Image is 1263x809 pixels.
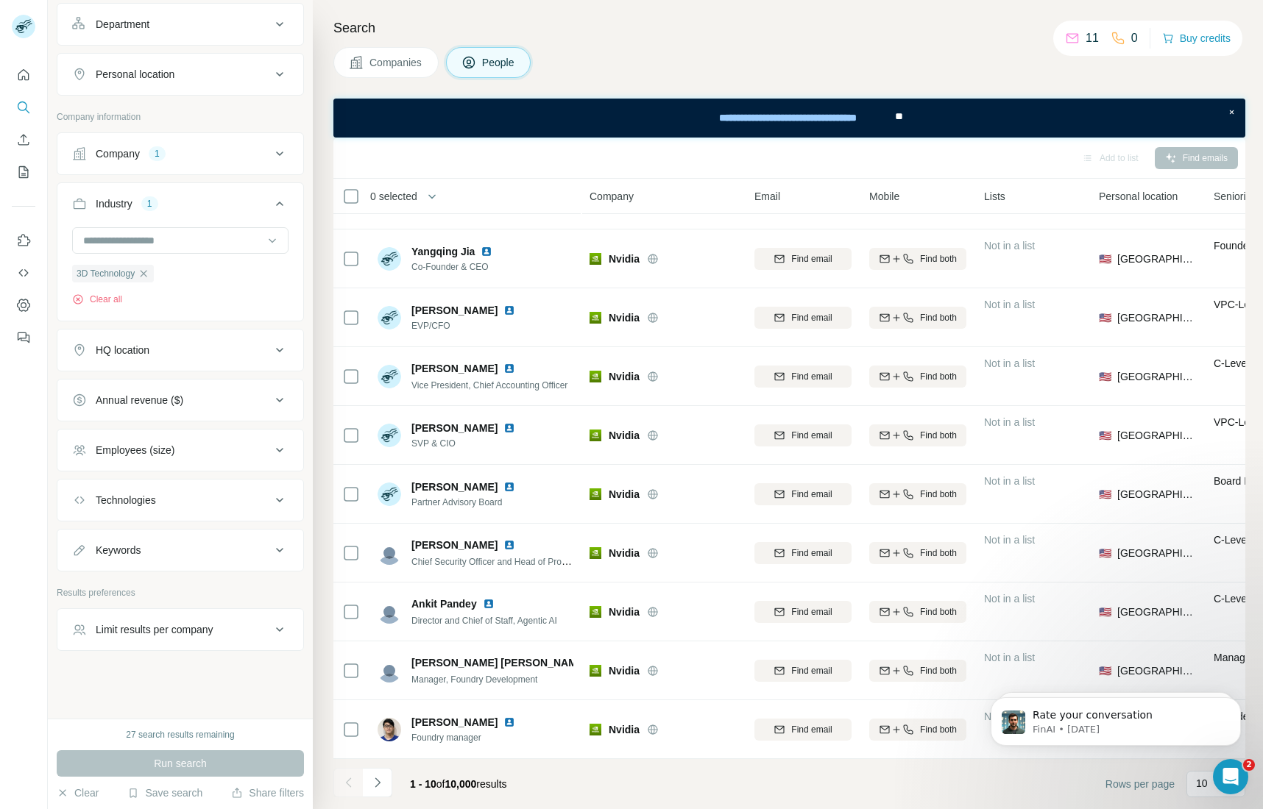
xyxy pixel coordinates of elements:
[12,324,35,351] button: Feedback
[1099,252,1111,266] span: 🇺🇸
[96,343,149,357] div: HQ location
[411,319,521,332] span: EVP/CFO
[378,247,401,271] img: Avatar
[869,483,966,505] button: Find both
[1213,759,1248,794] iframe: Intercom live chat
[410,778,436,790] span: 1 - 10
[984,593,1035,605] span: Not in a list
[869,248,966,270] button: Find both
[1117,252,1196,266] span: [GEOGRAPHIC_DATA]
[1099,189,1178,204] span: Personal location
[378,365,401,388] img: Avatar
[411,616,557,626] span: Director and Chief of Staff, Agentic AI
[1099,546,1111,560] span: 🇺🇸
[503,539,515,551] img: LinkedIn logo
[1214,299,1263,310] span: VP C-Level
[57,382,303,418] button: Annual revenue ($)
[12,94,35,121] button: Search
[920,723,957,736] span: Find both
[754,719,852,741] button: Find email
[411,303,498,318] span: [PERSON_NAME]
[920,311,957,324] span: Find both
[869,542,966,564] button: Find both
[57,586,304,599] p: Results preferences
[57,532,303,568] button: Keywords
[57,612,303,647] button: Limit results per company
[791,605,832,619] span: Find email
[1117,605,1196,619] span: [GEOGRAPHIC_DATA]
[378,424,401,447] img: Avatar
[149,147,166,160] div: 1
[920,664,957,677] span: Find both
[1196,776,1208,791] p: 10
[141,197,158,210] div: 1
[503,422,515,434] img: LinkedIn logo
[1117,546,1196,560] span: [GEOGRAPHIC_DATA]
[411,555,612,567] span: Chief Security Officer and Head of Product Security
[609,605,640,619] span: Nvidia
[920,488,957,501] span: Find both
[791,429,832,442] span: Find email
[1117,369,1196,384] span: [GEOGRAPHIC_DATA]
[609,428,640,443] span: Nvidia
[445,778,477,790] span: 10,000
[57,110,304,124] p: Company information
[57,482,303,518] button: Technologies
[411,596,477,611] span: Ankit Pandey
[869,601,966,623] button: Find both
[920,370,957,383] span: Find both
[791,664,832,677] span: Find email
[609,722,640,737] span: Nvidia
[754,189,780,204] span: Email
[126,728,234,741] div: 27 search results remaining
[378,482,401,506] img: Avatar
[590,189,634,204] span: Company
[984,475,1035,487] span: Not in a list
[590,253,601,265] img: Logo of Nvidia
[1099,663,1111,678] span: 🇺🇸
[754,483,852,505] button: Find email
[1099,487,1111,502] span: 🇺🇸
[791,723,832,736] span: Find email
[609,252,640,266] span: Nvidia
[609,487,640,502] span: Nvidia
[969,666,1263,769] iframe: Intercom notifications message
[984,416,1035,428] span: Not in a list
[609,310,640,325] span: Nvidia
[96,146,140,161] div: Company
[1099,310,1111,325] span: 🇺🇸
[481,246,492,257] img: LinkedIn logo
[12,62,35,88] button: Quick start
[411,421,498,435] span: [PERSON_NAME]
[984,652,1035,663] span: Not in a list
[590,371,601,382] img: Logo of Nvidia
[57,785,99,800] button: Clear
[791,546,832,560] span: Find email
[609,369,640,384] span: Nvidia
[754,248,852,270] button: Find email
[869,660,966,682] button: Find both
[333,99,1245,138] iframe: Banner
[96,196,132,211] div: Industry
[411,244,475,259] span: Yangqing Jia
[1099,369,1111,384] span: 🇺🇸
[12,227,35,254] button: Use Surfe on LinkedIn
[1243,759,1255,771] span: 2
[77,267,135,280] span: 3D Technology
[920,252,957,265] span: Find both
[12,292,35,318] button: Dashboard
[984,240,1035,252] span: Not in a list
[57,57,303,92] button: Personal location
[378,718,401,741] img: Avatar
[1131,29,1138,47] p: 0
[378,541,401,565] img: Avatar
[920,429,957,442] span: Find both
[590,430,601,441] img: Logo of Nvidia
[791,488,832,501] span: Find email
[12,159,35,185] button: My lists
